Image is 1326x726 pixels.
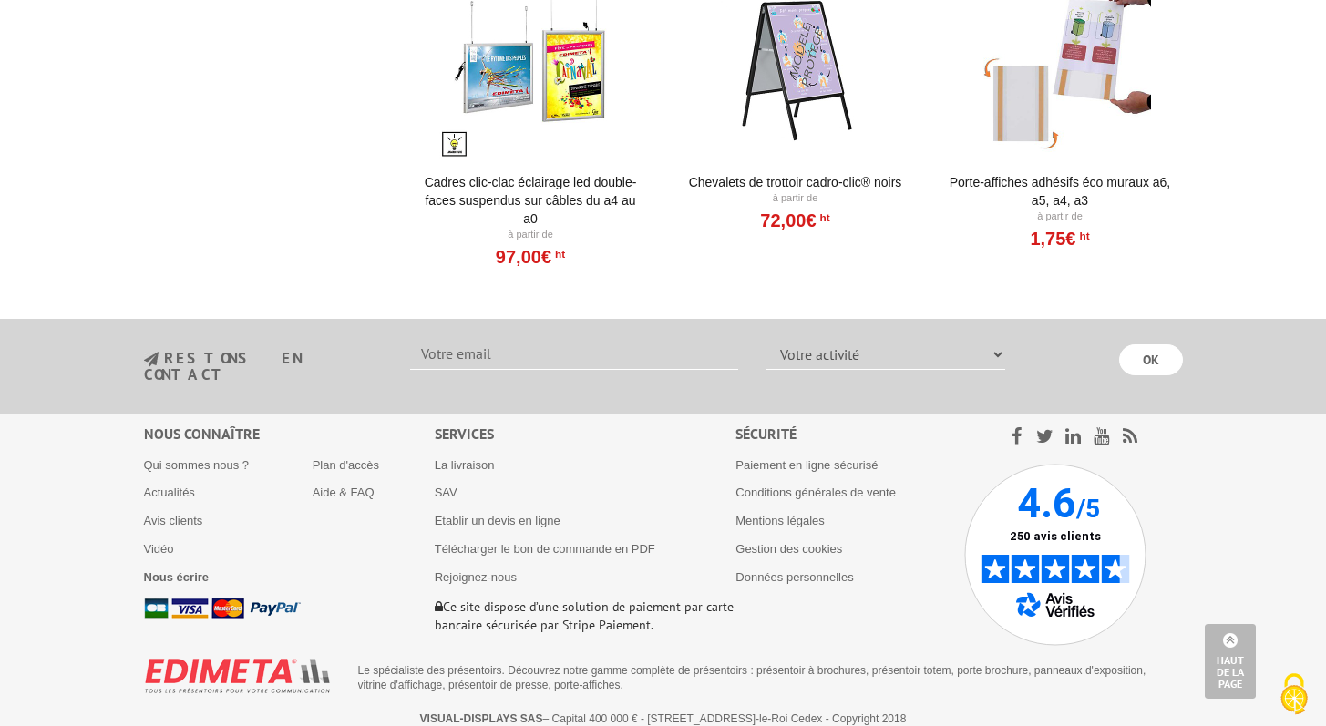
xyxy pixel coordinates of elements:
a: Avis clients [144,514,203,527]
a: Télécharger le bon de commande en PDF [435,542,655,556]
a: Gestion des cookies [735,542,842,556]
a: Porte-affiches adhésifs éco muraux A6, A5, A4, A3 [948,173,1173,210]
p: À partir de [948,210,1173,224]
a: Etablir un devis en ligne [435,514,560,527]
p: – Capital 400 000 € - [STREET_ADDRESS]-le-Roi Cedex - Copyright 2018 [160,712,1167,725]
a: Données personnelles [735,570,853,584]
a: Conditions générales de vente [735,486,896,499]
strong: VISUAL-DISPLAYS SAS [420,712,543,725]
a: 72,00€HT [760,215,829,226]
a: Qui sommes nous ? [144,458,250,472]
a: Haut de la page [1205,624,1256,699]
a: Vidéo [144,542,174,556]
a: Paiement en ligne sécurisé [735,458,878,472]
a: Aide & FAQ [313,486,375,499]
p: À partir de [683,191,908,206]
img: Avis Vérifiés - 4.6 sur 5 - 250 avis clients [964,464,1146,646]
sup: HT [551,248,565,261]
a: Cadres clic-clac éclairage LED double-faces suspendus sur câbles du A4 au A0 [418,173,643,228]
img: newsletter.jpg [144,352,159,367]
a: La livraison [435,458,495,472]
img: Cookies (fenêtre modale) [1271,671,1317,717]
a: Plan d'accès [313,458,379,472]
div: Services [435,424,736,445]
a: Actualités [144,486,195,499]
a: 1,75€HT [1030,233,1089,244]
p: Le spécialiste des présentoirs. Découvrez notre gamme complète de présentoirs : présentoir à broc... [358,663,1169,692]
a: Rejoignez-nous [435,570,517,584]
input: Votre email [410,339,738,370]
input: OK [1119,344,1183,375]
div: Sécurité [735,424,964,445]
a: SAV [435,486,457,499]
p: Ce site dispose d’une solution de paiement par carte bancaire sécurisée par Stripe Paiement. [435,598,736,634]
sup: HT [1075,230,1089,242]
a: Mentions légales [735,514,825,527]
sup: HT [817,211,830,224]
a: Chevalets de trottoir Cadro-Clic® Noirs [683,173,908,191]
p: À partir de [418,228,643,242]
a: Nous écrire [144,570,210,584]
h3: restons en contact [144,351,384,383]
div: Nous connaître [144,424,435,445]
button: Cookies (fenêtre modale) [1262,664,1326,726]
a: 97,00€HT [496,251,565,262]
